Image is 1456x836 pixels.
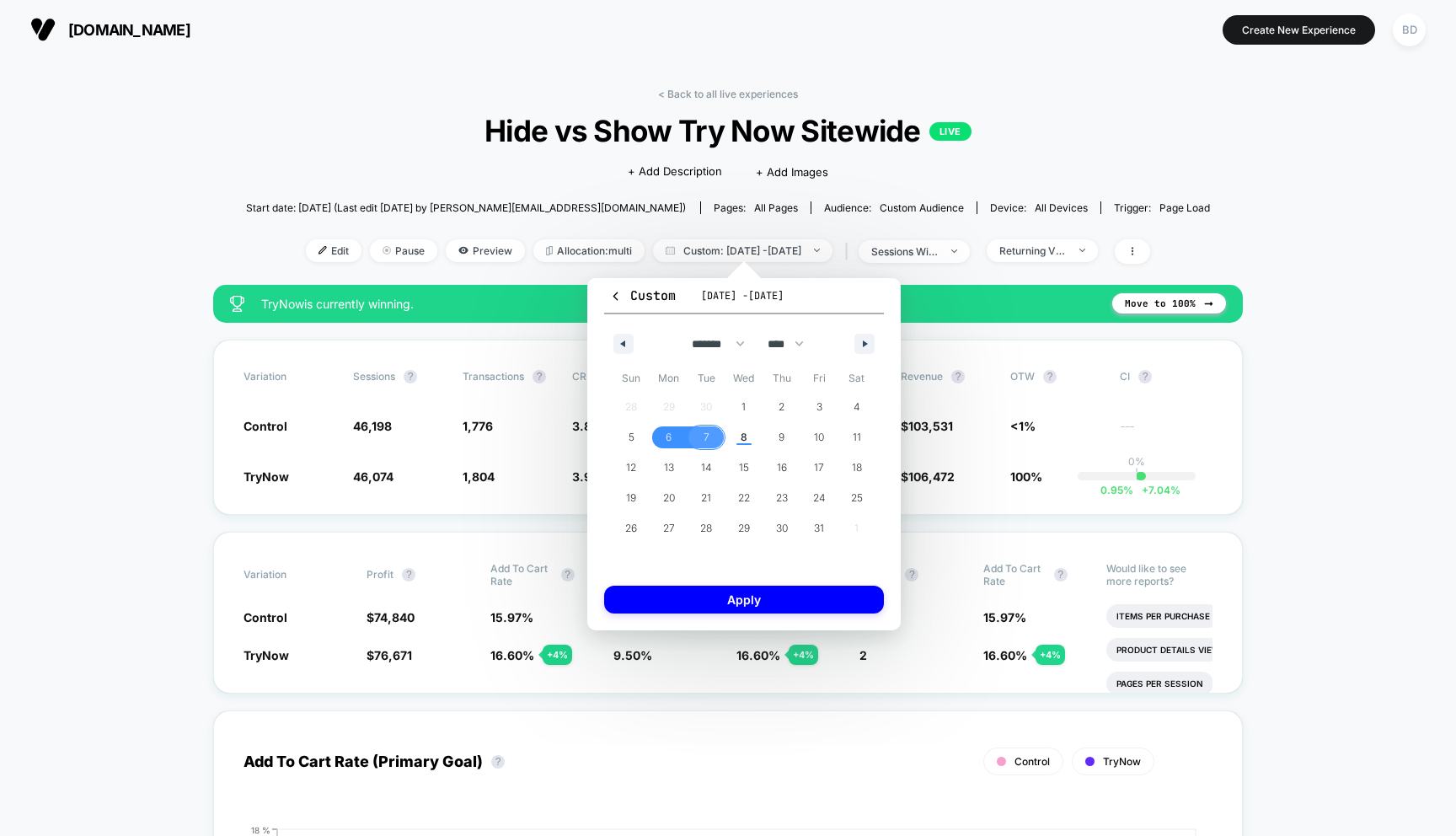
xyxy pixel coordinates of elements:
[1100,484,1133,496] span: 0.95 %
[763,453,800,483] button: 16
[763,392,800,422] button: 2
[663,513,675,544] span: 27
[1106,562,1212,587] p: Would like to see more reports?
[666,246,675,255] img: calendar
[251,824,270,834] tspan: 18 %
[779,392,784,422] span: 2
[688,422,725,453] button: 7
[838,365,875,392] span: Sat
[609,287,676,304] span: Custom
[658,88,798,100] a: < Back to all live experiences
[1114,201,1210,214] div: Trigger:
[824,201,964,214] div: Audience:
[1014,755,1050,768] span: Control
[688,513,725,544] button: 28
[1128,455,1145,468] p: 0%
[1159,201,1210,214] span: Page Load
[613,422,650,453] button: 5
[613,483,650,513] button: 19
[800,513,838,544] button: 31
[763,483,800,513] button: 23
[813,483,826,513] span: 24
[294,113,1162,148] span: Hide vs Show Try Now Sitewide
[1120,370,1212,383] span: CI
[490,562,553,587] span: Add To Cart Rate
[650,513,688,544] button: 27
[30,17,56,42] img: Visually logo
[983,648,1027,662] span: 16.60 %
[1388,13,1431,47] button: BD
[725,513,763,544] button: 29
[613,453,650,483] button: 12
[613,648,652,662] span: 9.50 %
[650,483,688,513] button: 20
[244,419,287,433] span: Control
[880,201,964,214] span: Custom Audience
[725,483,763,513] button: 22
[741,392,746,422] span: 1
[666,422,672,453] span: 6
[374,610,415,624] span: 74,840
[763,422,800,453] button: 9
[701,289,784,303] span: [DATE] - [DATE]
[779,422,784,453] span: 9
[626,453,636,483] span: 12
[1135,468,1138,480] p: |
[908,469,955,484] span: 106,472
[1106,604,1220,628] li: Items Per Purchase
[841,239,859,264] span: |
[1138,370,1152,383] button: ?
[754,201,798,214] span: all pages
[901,419,953,433] span: $
[853,422,861,453] span: 11
[1054,568,1068,581] button: ?
[800,365,838,392] span: Fri
[533,370,546,383] button: ?
[463,370,524,383] span: Transactions
[561,568,575,581] button: ?
[25,16,195,43] button: [DOMAIN_NAME]
[383,246,391,255] img: end
[701,483,711,513] span: 21
[714,201,798,214] div: Pages:
[1133,484,1180,496] span: 7.04 %
[650,453,688,483] button: 13
[244,469,289,484] span: TryNow
[604,287,884,314] button: Custom[DATE] -[DATE]
[725,392,763,422] button: 1
[816,392,822,422] span: 3
[1043,370,1057,383] button: ?
[353,469,393,484] span: 46,074
[367,648,412,662] span: $
[613,513,650,544] button: 26
[629,422,634,453] span: 5
[789,645,818,665] div: + 4 %
[650,365,688,392] span: Mon
[1393,13,1426,46] div: BD
[838,422,875,453] button: 11
[1223,15,1375,45] button: Create New Experience
[1036,645,1065,665] div: + 4 %
[688,453,725,483] button: 14
[871,245,939,258] div: sessions with impression
[1120,421,1212,434] span: ---
[490,648,534,662] span: 16.60 %
[1142,484,1148,496] span: +
[613,365,650,392] span: Sun
[776,483,788,513] span: 23
[800,422,838,453] button: 10
[1035,201,1088,214] span: all devices
[370,239,437,262] span: Pause
[1079,249,1085,252] img: end
[704,422,709,453] span: 7
[814,513,824,544] span: 31
[1106,638,1261,662] li: Product Details Views Rate
[701,453,712,483] span: 14
[625,513,637,544] span: 26
[650,422,688,453] button: 6
[951,249,957,253] img: end
[68,21,190,39] span: [DOMAIN_NAME]
[814,249,820,252] img: end
[230,296,244,312] img: success_star
[763,365,800,392] span: Thu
